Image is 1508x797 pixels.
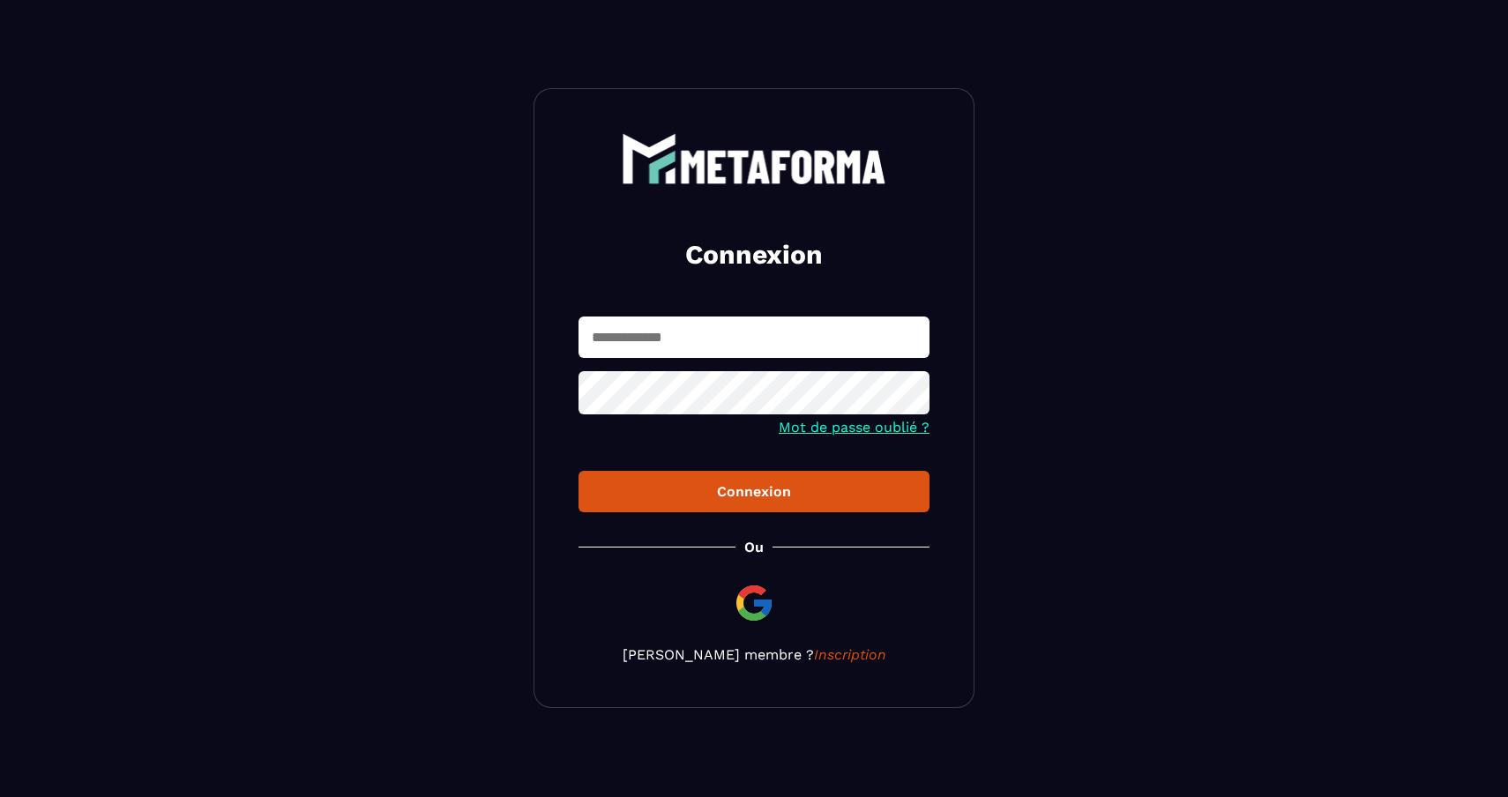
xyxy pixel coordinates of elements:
[779,419,929,436] a: Mot de passe oublié ?
[814,646,886,663] a: Inscription
[593,483,915,500] div: Connexion
[744,539,764,555] p: Ou
[733,582,775,624] img: google
[600,237,908,272] h2: Connexion
[622,133,886,184] img: logo
[579,133,929,184] a: logo
[579,471,929,512] button: Connexion
[579,646,929,663] p: [PERSON_NAME] membre ?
